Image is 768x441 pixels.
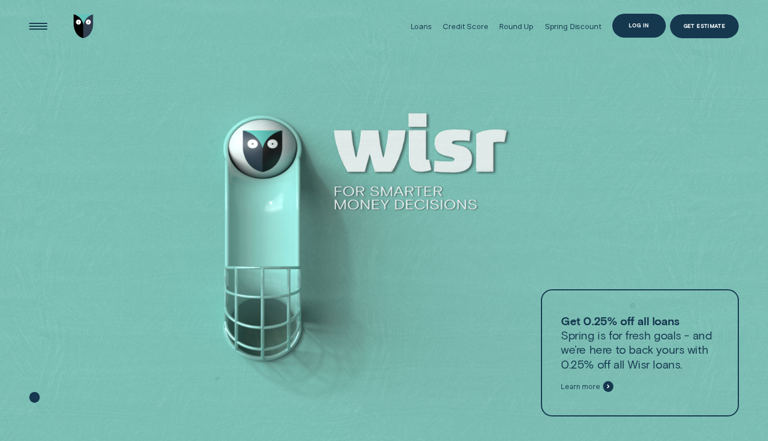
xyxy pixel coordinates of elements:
a: Get Estimate [670,14,738,38]
strong: Get 0.25% off all loans [561,314,680,327]
img: Wisr [74,14,94,38]
div: Log in [629,23,649,28]
div: Round Up [499,22,533,31]
div: Loans [411,22,432,31]
button: Open Menu [26,14,50,38]
p: Spring is for fresh goals - and we’re here to back yours with 0.25% off all Wisr loans. [561,314,719,371]
div: Spring Discount [545,22,601,31]
button: Log in [612,14,665,38]
a: Get 0.25% off all loansSpring is for fresh goals - and we’re here to back yours with 0.25% off al... [541,289,739,416]
span: Learn more [561,382,600,391]
div: Credit Score [443,22,488,31]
